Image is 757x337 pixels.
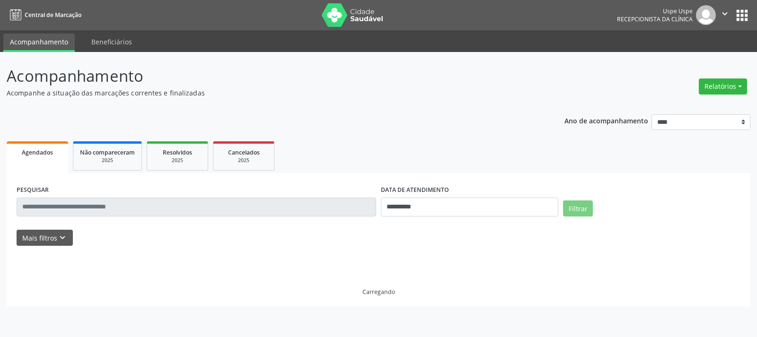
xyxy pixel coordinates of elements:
[7,64,527,88] p: Acompanhamento
[154,157,201,164] div: 2025
[25,11,81,19] span: Central de Marcação
[163,148,192,156] span: Resolvidos
[696,5,716,25] img: img
[228,148,260,156] span: Cancelados
[7,7,81,23] a: Central de Marcação
[563,200,593,216] button: Filtrar
[699,78,747,95] button: Relatórios
[3,34,75,52] a: Acompanhamento
[362,288,395,296] div: Carregando
[716,5,734,25] button: 
[22,148,53,156] span: Agendados
[564,114,648,126] p: Ano de acompanhamento
[720,9,730,19] i: 
[80,157,135,164] div: 2025
[734,7,750,24] button: apps
[17,230,73,246] button: Mais filtroskeyboard_arrow_down
[220,157,267,164] div: 2025
[85,34,139,50] a: Beneficiários
[57,233,68,243] i: keyboard_arrow_down
[617,15,693,23] span: Recepcionista da clínica
[381,183,449,198] label: DATA DE ATENDIMENTO
[617,7,693,15] div: Uspe Uspe
[80,148,135,156] span: Não compareceram
[17,183,49,198] label: PESQUISAR
[7,88,527,98] p: Acompanhe a situação das marcações correntes e finalizadas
